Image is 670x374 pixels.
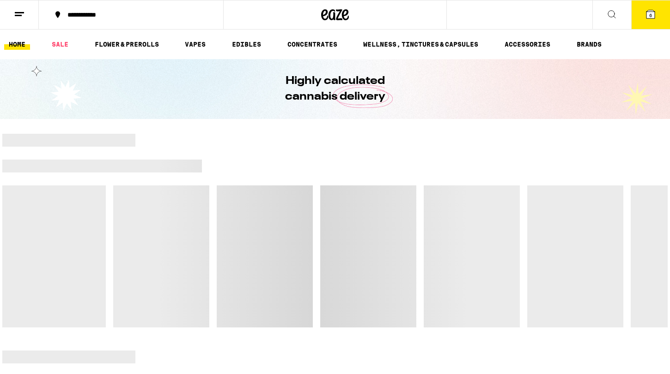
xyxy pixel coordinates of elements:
button: 6 [631,0,670,29]
a: SALE [47,39,73,50]
a: BRANDS [572,39,606,50]
a: CONCENTRATES [283,39,342,50]
a: VAPES [180,39,210,50]
h1: Highly calculated cannabis delivery [259,73,411,105]
a: EDIBLES [227,39,266,50]
a: WELLNESS, TINCTURES & CAPSULES [359,39,483,50]
span: 6 [649,12,652,18]
a: FLOWER & PREROLLS [90,39,164,50]
a: ACCESSORIES [500,39,555,50]
a: HOME [4,39,30,50]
